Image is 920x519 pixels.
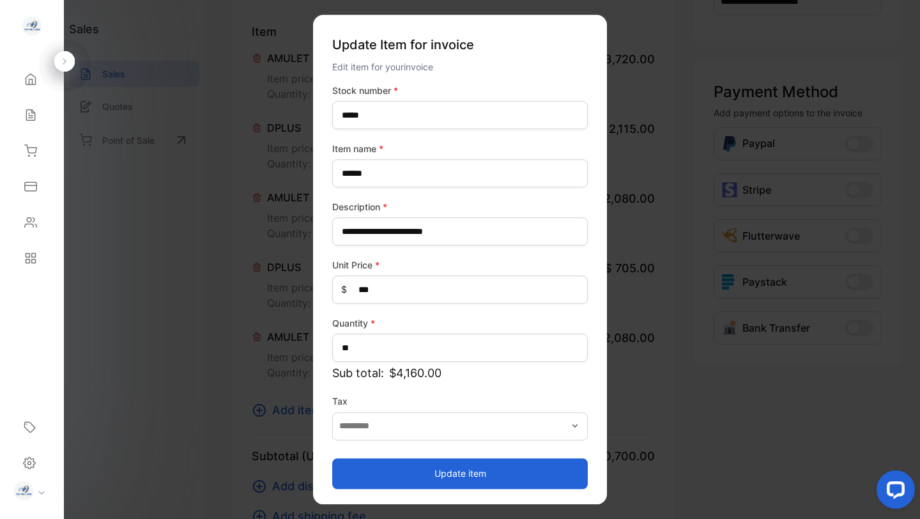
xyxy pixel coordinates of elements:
[332,200,588,213] label: Description
[341,283,347,297] span: $
[332,61,433,72] span: Edit item for your invoice
[332,30,588,59] p: Update Item for invoice
[332,364,588,382] p: Sub total:
[389,364,441,382] span: $4,160.00
[332,84,588,97] label: Stock number
[14,481,33,500] img: profile
[332,394,588,408] label: Tax
[332,458,588,489] button: Update item
[332,258,588,272] label: Unit Price
[332,142,588,155] label: Item name
[22,17,42,36] img: logo
[866,465,920,519] iframe: LiveChat chat widget
[332,316,588,330] label: Quantity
